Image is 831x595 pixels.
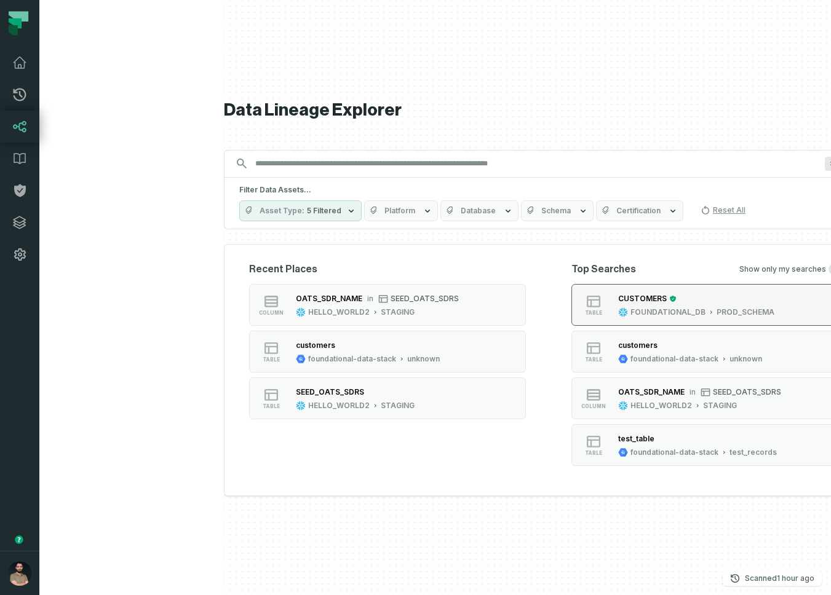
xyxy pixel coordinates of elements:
button: Scanned[DATE] 6:01:40 PM [723,571,822,586]
img: avatar of Norayr Gevorgyan [7,561,32,586]
p: Scanned [745,572,814,585]
relative-time: Aug 18, 2025, 6:01 PM GMT+4 [777,573,814,583]
div: Tooltip anchor [14,534,25,545]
